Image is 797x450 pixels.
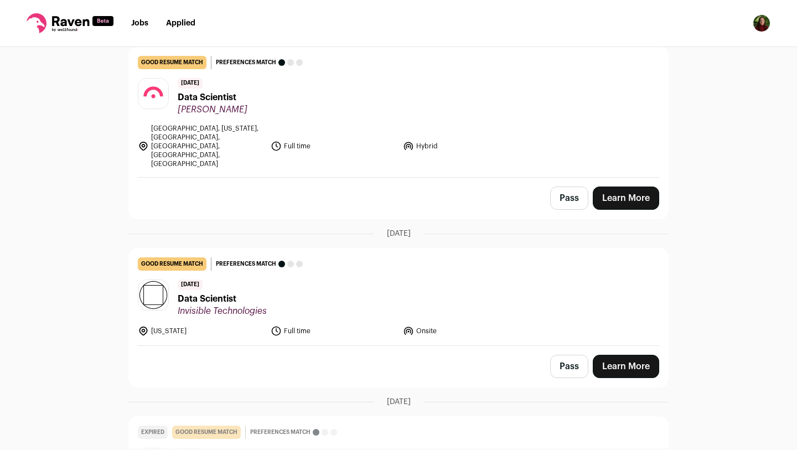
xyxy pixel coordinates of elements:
[129,47,668,177] a: good resume match Preferences match [DATE] Data Scientist [PERSON_NAME] [GEOGRAPHIC_DATA], [US_ST...
[271,325,397,337] li: Full time
[593,355,659,378] a: Learn More
[166,19,195,27] a: Applied
[403,325,529,337] li: Onsite
[387,396,411,407] span: [DATE]
[138,257,206,271] div: good resume match
[593,187,659,210] a: Learn More
[753,14,770,32] button: Open dropdown
[753,14,770,32] img: 16232722-medium_jpg
[129,249,668,345] a: good resume match Preferences match [DATE] Data Scientist Invisible Technologies [US_STATE] Full ...
[138,56,206,69] div: good resume match
[403,124,529,168] li: Hybrid
[178,91,247,104] span: Data Scientist
[216,57,276,68] span: Preferences match
[178,104,247,115] span: [PERSON_NAME]
[138,325,264,337] li: [US_STATE]
[138,280,168,310] img: 11367343b112cff7d169ae36d0737887b9c75d17a5fa5d2d512a447a67f3ec2d.jpg
[387,228,411,239] span: [DATE]
[550,355,588,378] button: Pass
[138,426,168,439] div: Expired
[271,124,397,168] li: Full time
[216,258,276,270] span: Preferences match
[178,280,203,290] span: [DATE]
[138,124,264,168] li: [GEOGRAPHIC_DATA], [US_STATE], [GEOGRAPHIC_DATA], [GEOGRAPHIC_DATA], [GEOGRAPHIC_DATA], [GEOGRAPH...
[138,79,168,108] img: 639be4ab180aec7d43c2b11cea2de9f151628a85fdc1a3c95fb37b67b055c37a.jpg
[178,292,267,306] span: Data Scientist
[550,187,588,210] button: Pass
[131,19,148,27] a: Jobs
[172,426,241,439] div: good resume match
[178,306,267,317] span: Invisible Technologies
[178,78,203,89] span: [DATE]
[250,427,310,438] span: Preferences match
